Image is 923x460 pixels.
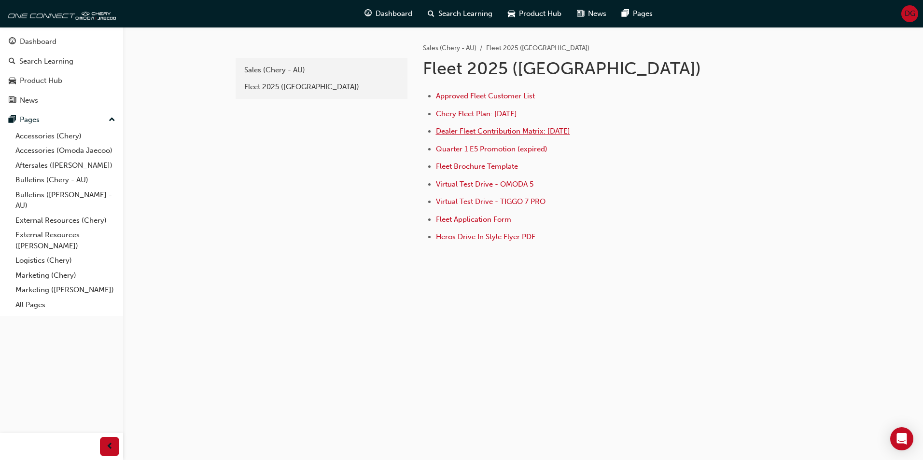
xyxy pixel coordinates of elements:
[9,116,16,124] span: pages-icon
[9,38,16,46] span: guage-icon
[423,58,740,79] h1: Fleet 2025 ([GEOGRAPHIC_DATA])
[12,268,119,283] a: Marketing (Chery)
[633,8,653,19] span: Pages
[436,127,570,135] a: Dealer Fleet Contribution Matrix: [DATE]
[486,43,589,54] li: Fleet 2025 ([GEOGRAPHIC_DATA])
[9,96,16,105] span: news-icon
[239,79,404,95] a: Fleet 2025 ([GEOGRAPHIC_DATA])
[376,8,412,19] span: Dashboard
[20,75,62,86] div: Product Hub
[4,33,119,51] a: Dashboard
[239,62,404,79] a: Sales (Chery - AU)
[9,57,15,66] span: search-icon
[436,197,545,206] a: Virtual Test Drive - TIGGO 7 PRO
[9,77,16,85] span: car-icon
[901,5,918,22] button: DG
[423,44,476,52] a: Sales (Chery - AU)
[4,31,119,111] button: DashboardSearch LearningProduct HubNews
[420,4,500,24] a: search-iconSearch Learning
[436,109,517,118] a: Chery Fleet Plan: [DATE]
[12,143,119,158] a: Accessories (Omoda Jaecoo)
[12,213,119,228] a: External Resources (Chery)
[438,8,492,19] span: Search Learning
[12,129,119,144] a: Accessories (Chery)
[436,145,547,153] a: Quarter 1 E5 Promotion (expired)
[614,4,660,24] a: pages-iconPages
[436,180,533,189] a: Virtual Test Drive - OMODA 5
[519,8,561,19] span: Product Hub
[12,283,119,298] a: Marketing ([PERSON_NAME])
[5,4,116,23] img: oneconnect
[436,162,518,171] a: Fleet Brochure Template
[4,92,119,109] a: News
[19,56,73,67] div: Search Learning
[20,36,56,47] div: Dashboard
[500,4,569,24] a: car-iconProduct Hub
[4,53,119,70] a: Search Learning
[109,114,115,126] span: up-icon
[428,8,434,20] span: search-icon
[588,8,606,19] span: News
[4,111,119,129] button: Pages
[12,253,119,268] a: Logistics (Chery)
[622,8,629,20] span: pages-icon
[12,158,119,173] a: Aftersales ([PERSON_NAME])
[12,228,119,253] a: External Resources ([PERSON_NAME])
[577,8,584,20] span: news-icon
[890,427,913,450] div: Open Intercom Messenger
[357,4,420,24] a: guage-iconDashboard
[436,215,511,224] a: Fleet Application Form
[436,92,535,100] a: Approved Fleet Customer List
[364,8,372,20] span: guage-icon
[106,441,113,453] span: prev-icon
[436,232,535,241] a: Heros Drive In Style Flyer PDF
[20,114,40,125] div: Pages
[12,298,119,312] a: All Pages
[244,81,399,93] div: Fleet 2025 ([GEOGRAPHIC_DATA])
[508,8,515,20] span: car-icon
[4,72,119,90] a: Product Hub
[569,4,614,24] a: news-iconNews
[12,173,119,188] a: Bulletins (Chery - AU)
[20,95,38,106] div: News
[12,188,119,213] a: Bulletins ([PERSON_NAME] - AU)
[905,8,915,19] span: DG
[244,65,399,76] div: Sales (Chery - AU)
